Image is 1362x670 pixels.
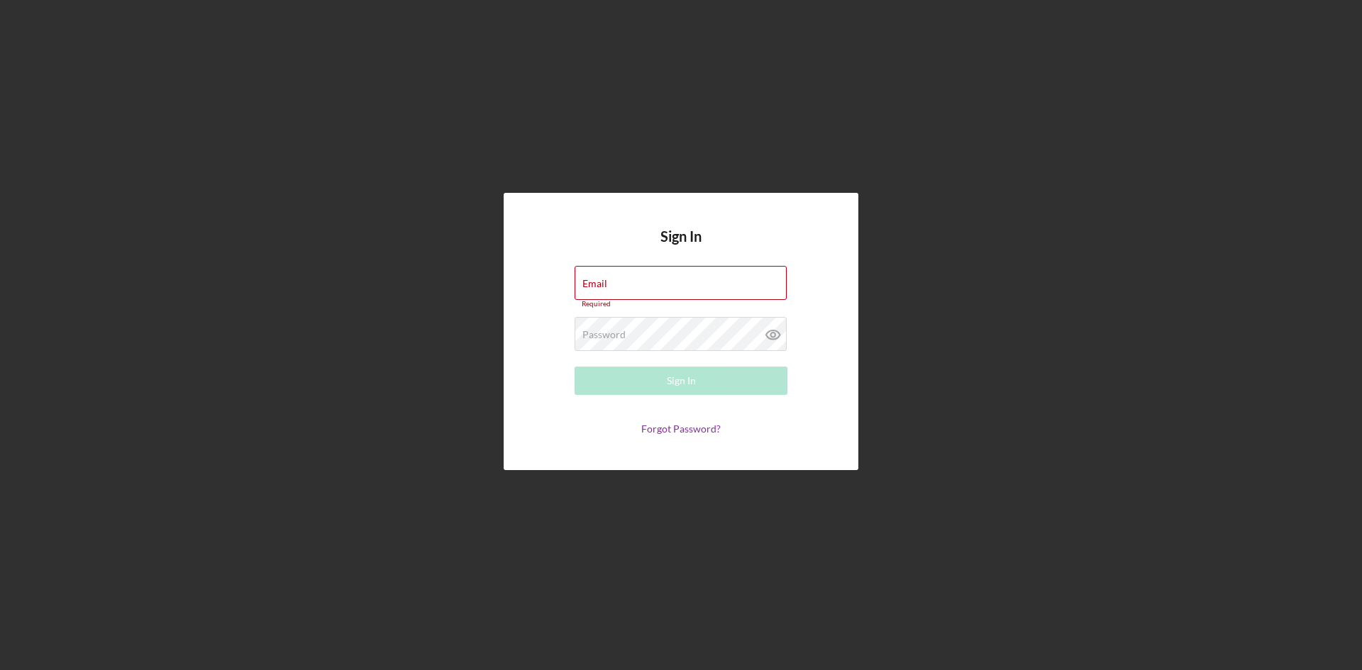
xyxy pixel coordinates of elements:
label: Email [582,278,607,289]
a: Forgot Password? [641,423,721,435]
button: Sign In [575,367,787,395]
div: Required [575,300,787,308]
label: Password [582,329,626,340]
h4: Sign In [660,228,702,266]
div: Sign In [667,367,696,395]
